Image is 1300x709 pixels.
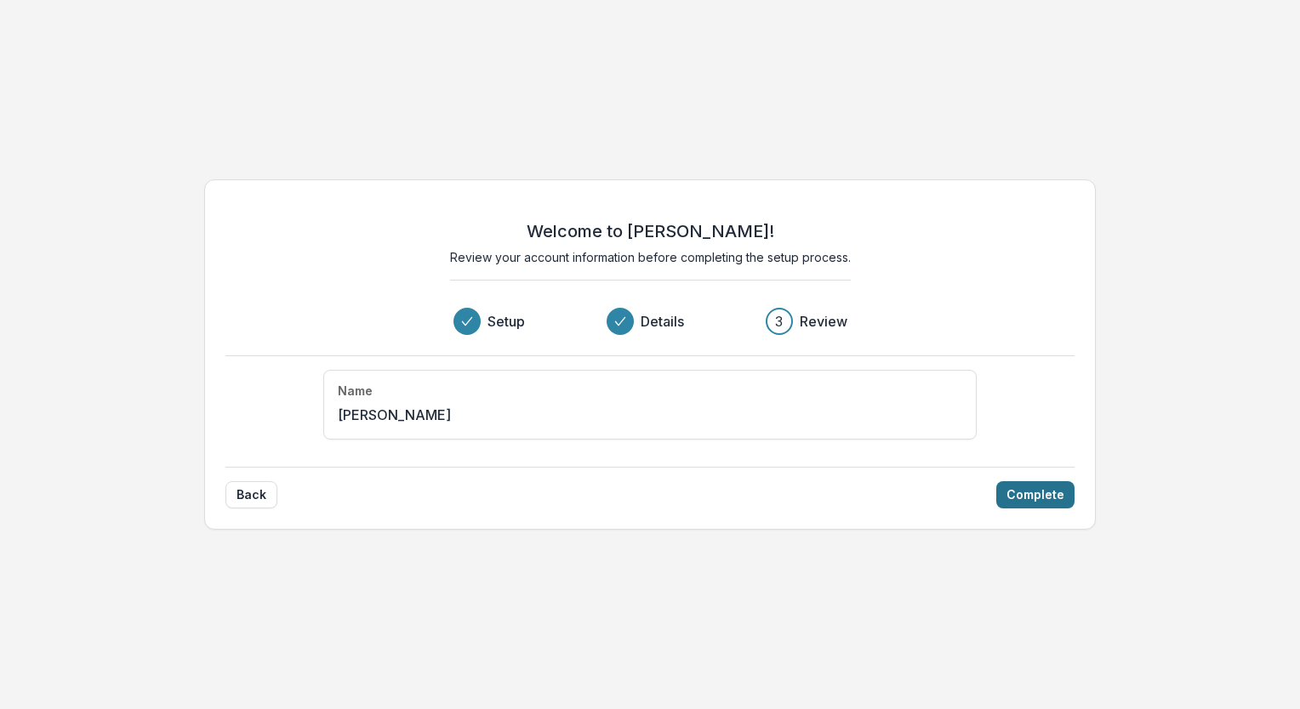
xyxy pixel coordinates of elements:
[996,481,1075,508] button: Complete
[800,311,847,332] h3: Review
[641,311,684,332] h3: Details
[450,248,851,266] p: Review your account information before completing the setup process.
[225,481,277,508] button: Back
[775,311,783,332] div: 3
[338,405,451,425] p: [PERSON_NAME]
[453,308,847,335] div: Progress
[527,221,774,241] h2: Welcome to [PERSON_NAME]!
[338,384,373,399] h4: Name
[487,311,525,332] h3: Setup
